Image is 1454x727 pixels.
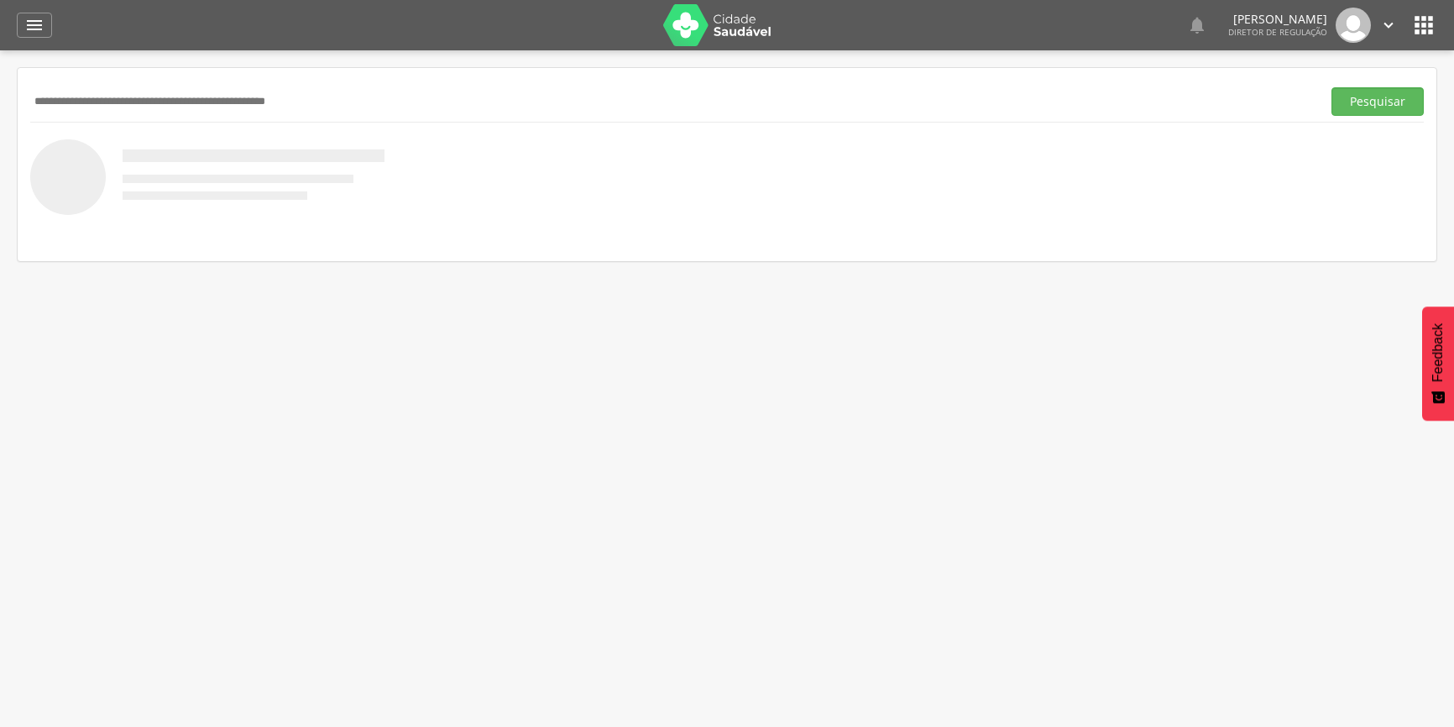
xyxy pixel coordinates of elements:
a:  [1379,8,1398,43]
i:  [1187,15,1207,35]
a:  [17,13,52,38]
button: Pesquisar [1331,87,1424,116]
p: [PERSON_NAME] [1228,13,1327,25]
i:  [1379,16,1398,34]
span: Diretor de regulação [1228,26,1327,38]
a:  [1187,8,1207,43]
span: Feedback [1430,323,1446,382]
i:  [1410,12,1437,39]
button: Feedback - Mostrar pesquisa [1422,306,1454,421]
i:  [24,15,44,35]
